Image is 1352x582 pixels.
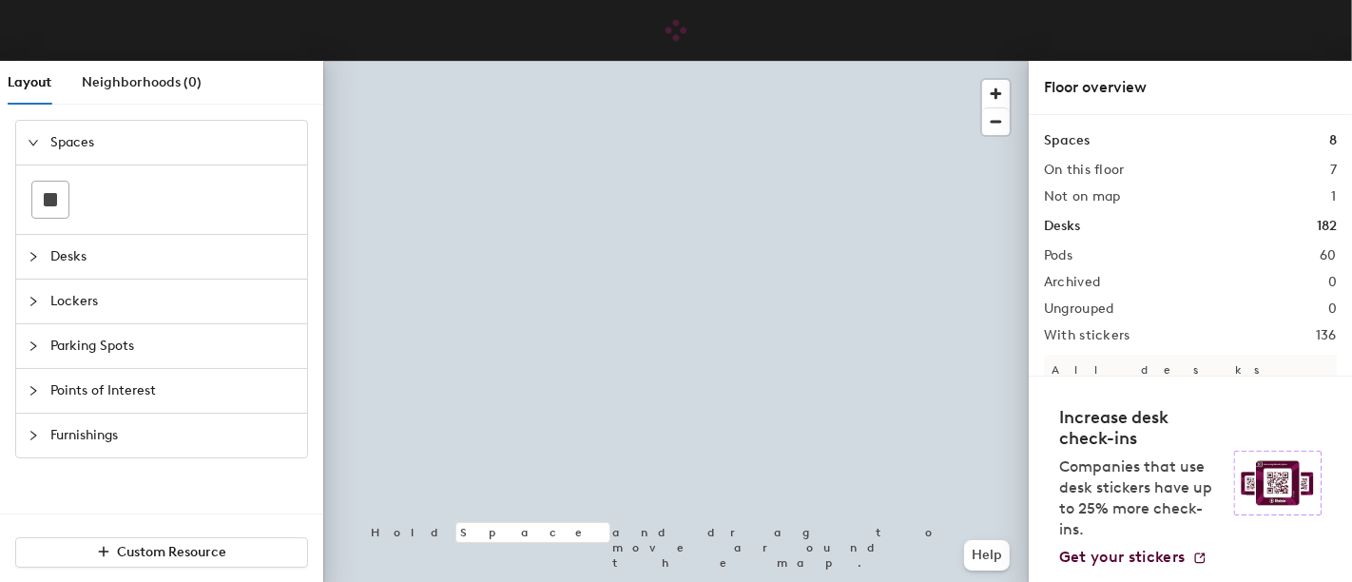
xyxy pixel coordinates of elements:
span: Layout [8,74,51,90]
span: Spaces [50,121,296,165]
h2: With stickers [1044,328,1130,343]
img: Sticker logo [1234,451,1322,515]
h1: 182 [1317,216,1337,237]
a: Get your stickers [1059,548,1207,567]
h2: 0 [1328,301,1337,317]
h2: Ungrouped [1044,301,1114,317]
span: collapsed [28,340,39,352]
h4: Increase desk check-ins [1059,407,1223,449]
span: Lockers [50,280,296,323]
span: Neighborhoods (0) [82,74,202,90]
h2: 60 [1320,248,1337,263]
p: Companies that use desk stickers have up to 25% more check-ins. [1059,456,1223,540]
span: Custom Resource [118,544,227,560]
span: collapsed [28,385,39,397]
h2: 136 [1316,328,1337,343]
h2: On this floor [1044,163,1125,178]
h1: Desks [1044,216,1080,237]
span: collapsed [28,251,39,262]
span: Points of Interest [50,369,296,413]
span: Furnishings [50,414,296,457]
div: Floor overview [1044,76,1337,99]
h1: 8 [1329,130,1337,151]
h2: Pods [1044,248,1072,263]
span: collapsed [28,296,39,307]
h2: Not on map [1044,189,1121,204]
h2: 7 [1330,163,1337,178]
p: All desks need to be in a pod before saving [1044,355,1337,446]
button: Help [964,540,1010,571]
h2: 1 [1332,189,1337,204]
span: Get your stickers [1059,548,1185,566]
span: Parking Spots [50,324,296,368]
button: Custom Resource [15,537,308,568]
h2: 0 [1328,275,1337,290]
span: Desks [50,235,296,279]
h2: Archived [1044,275,1100,290]
span: expanded [28,137,39,148]
h1: Spaces [1044,130,1090,151]
span: collapsed [28,430,39,441]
